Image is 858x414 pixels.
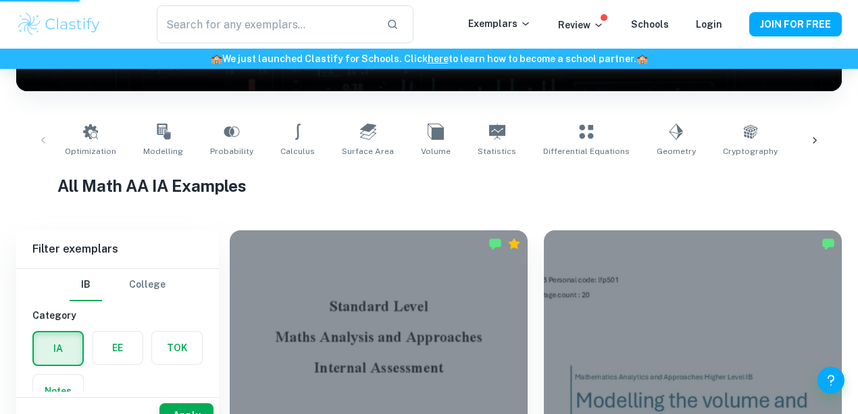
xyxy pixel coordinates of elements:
span: Cryptography [723,145,778,157]
span: Geometry [657,145,696,157]
a: Schools [631,19,669,30]
h6: Filter exemplars [16,230,219,268]
span: Statistics [478,145,516,157]
span: Optimization [65,145,116,157]
img: Marked [822,237,835,251]
p: Exemplars [468,16,531,31]
a: Login [696,19,722,30]
span: Calculus [280,145,315,157]
a: here [428,53,449,64]
span: Probability [210,145,253,157]
button: EE [93,332,143,364]
button: IB [70,269,102,301]
img: Clastify logo [16,11,102,38]
div: Filter type choice [70,269,166,301]
span: 🏫 [636,53,648,64]
span: Modelling [143,145,183,157]
button: College [129,269,166,301]
span: Surface Area [342,145,394,157]
p: Review [558,18,604,32]
button: Help and Feedback [817,367,844,394]
button: Notes [33,375,83,407]
h6: We just launched Clastify for Schools. Click to learn how to become a school partner. [3,51,855,66]
button: TOK [152,332,202,364]
img: Marked [488,237,502,251]
span: Differential Equations [543,145,630,157]
span: 🏫 [211,53,222,64]
input: Search for any exemplars... [157,5,375,43]
h1: All Math AA IA Examples [57,174,801,198]
span: Volume [421,145,451,157]
button: JOIN FOR FREE [749,12,842,36]
div: Premium [507,237,521,251]
h6: Category [32,308,203,323]
button: IA [34,332,82,365]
